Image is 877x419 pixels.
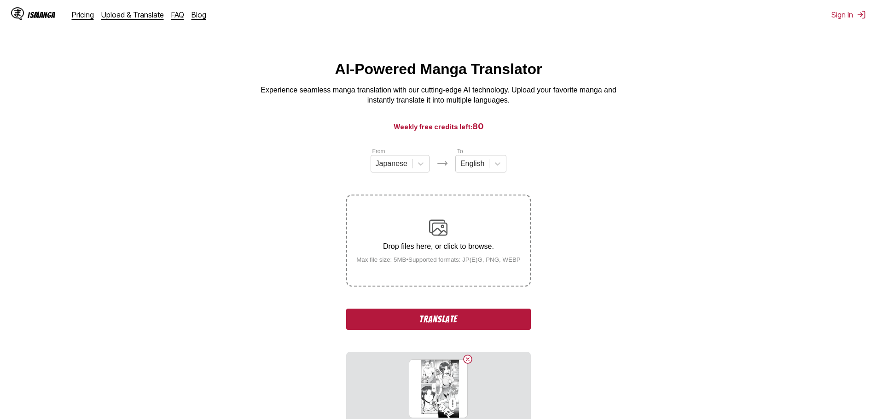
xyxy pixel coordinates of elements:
span: 80 [472,121,484,131]
button: Translate [346,309,530,330]
img: Sign out [857,10,866,19]
button: Delete image [462,354,473,365]
small: Max file size: 5MB • Supported formats: JP(E)G, PNG, WEBP [349,256,528,263]
a: Blog [192,10,206,19]
a: FAQ [171,10,184,19]
img: IsManga Logo [11,7,24,20]
img: Languages icon [437,158,448,169]
a: Pricing [72,10,94,19]
button: Sign In [831,10,866,19]
h3: Weekly free credits left: [22,121,855,132]
p: Drop files here, or click to browse. [349,242,528,251]
h1: AI-Powered Manga Translator [335,61,542,78]
div: IsManga [28,11,55,19]
a: IsManga LogoIsManga [11,7,72,22]
label: From [372,148,385,155]
label: To [457,148,463,155]
p: Experience seamless manga translation with our cutting-edge AI technology. Upload your favorite m... [255,85,623,106]
a: Upload & Translate [101,10,164,19]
